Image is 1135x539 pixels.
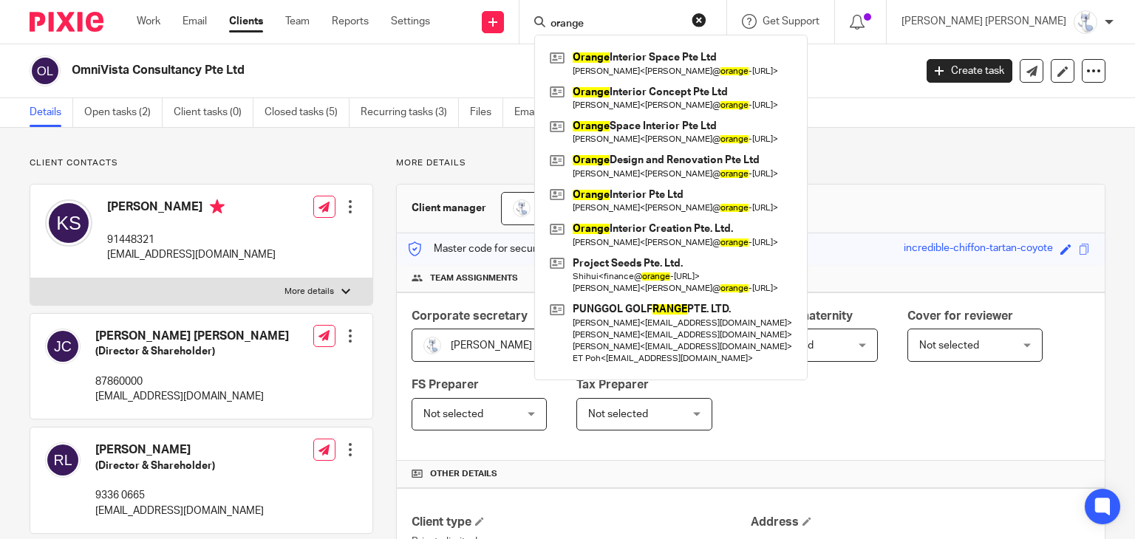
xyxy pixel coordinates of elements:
[95,374,289,389] p: 87860000
[137,14,160,29] a: Work
[72,63,738,78] h2: OmniVista Consultancy Pte Ltd
[107,233,276,247] p: 91448321
[45,442,81,478] img: svg%3E
[423,409,483,419] span: Not selected
[95,389,289,404] p: [EMAIL_ADDRESS][DOMAIN_NAME]
[927,59,1012,83] a: Create task
[332,14,369,29] a: Reports
[588,409,648,419] span: Not selected
[107,199,276,218] h4: [PERSON_NAME]
[95,329,289,344] h4: [PERSON_NAME] [PERSON_NAME]
[45,199,92,247] img: svg%3E
[174,98,253,127] a: Client tasks (0)
[229,14,263,29] a: Clients
[95,344,289,359] h5: (Director & Shareholder)
[513,199,531,217] img: images.jfif
[763,16,819,27] span: Get Support
[919,340,979,351] span: Not selected
[45,329,81,364] img: svg%3E
[391,14,430,29] a: Settings
[408,241,663,256] p: Master code for secure communications and files
[576,379,649,391] span: Tax Preparer
[423,337,441,354] img: images.jfif
[692,13,706,27] button: Clear
[901,14,1066,29] p: [PERSON_NAME] [PERSON_NAME]
[285,14,310,29] a: Team
[30,12,103,32] img: Pixie
[412,515,751,530] h4: Client type
[95,459,264,473] h5: (Director & Shareholder)
[907,310,1013,322] span: Cover for reviewer
[265,98,350,127] a: Closed tasks (5)
[107,247,276,262] p: [EMAIL_ADDRESS][DOMAIN_NAME]
[412,201,486,216] h3: Client manager
[210,199,225,214] i: Primary
[430,468,497,480] span: Other details
[430,272,518,284] span: Team assignments
[95,442,264,458] h4: [PERSON_NAME]
[514,98,556,127] a: Emails
[84,98,163,127] a: Open tasks (2)
[95,504,264,518] p: [EMAIL_ADDRESS][DOMAIN_NAME]
[30,98,73,127] a: Details
[30,55,61,86] img: svg%3E
[470,98,503,127] a: Files
[396,157,1105,169] p: More details
[412,310,528,322] span: Corporate secretary
[1074,10,1097,34] img: images.jfif
[284,286,334,298] p: More details
[451,340,616,351] span: [PERSON_NAME] [PERSON_NAME]
[549,18,682,31] input: Search
[183,14,207,29] a: Email
[751,515,1090,530] h4: Address
[904,241,1053,258] div: incredible-chiffon-tartan-coyote
[30,157,373,169] p: Client contacts
[412,379,479,391] span: FS Preparer
[361,98,459,127] a: Recurring tasks (3)
[95,488,264,503] p: 9336 0665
